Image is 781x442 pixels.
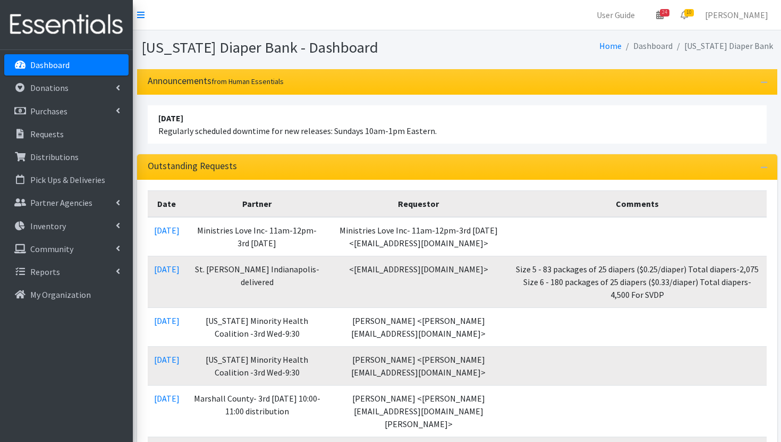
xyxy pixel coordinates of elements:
[154,315,180,326] a: [DATE]
[30,221,66,231] p: Inventory
[148,105,767,144] li: Regularly scheduled downtime for new releases: Sundays 10am-1pm Eastern.
[328,256,509,307] td: <[EMAIL_ADDRESS][DOMAIN_NAME]>
[684,9,694,16] span: 10
[148,190,186,217] th: Date
[211,77,284,86] small: from Human Essentials
[30,82,69,93] p: Donations
[30,152,79,162] p: Distributions
[4,101,129,122] a: Purchases
[186,190,328,217] th: Partner
[154,225,180,236] a: [DATE]
[4,123,129,145] a: Requests
[508,256,766,307] td: Size 5 - 83 packages of 25 diapers ($0.25/diaper) Total diapers-2,075 Size 6 - 180 packages of 25...
[158,113,183,123] strong: [DATE]
[660,9,669,16] span: 24
[4,192,129,213] a: Partner Agencies
[328,217,509,256] td: Ministries Love Inc- 11am-12pm-3rd [DATE] <[EMAIL_ADDRESS][DOMAIN_NAME]>
[4,215,129,237] a: Inventory
[30,266,60,277] p: Reports
[622,38,673,54] li: Dashboard
[30,244,73,254] p: Community
[154,264,180,274] a: [DATE]
[186,385,328,437] td: Marshall County- 3rd [DATE] 10:00-11:00 distribution
[4,77,129,98] a: Donations
[673,38,773,54] li: [US_STATE] Diaper Bank
[328,346,509,385] td: [PERSON_NAME] <[PERSON_NAME][EMAIL_ADDRESS][DOMAIN_NAME]>
[4,261,129,282] a: Reports
[186,346,328,385] td: [US_STATE] Minority Health Coalition -3rd Wed-9:30
[672,4,697,26] a: 10
[148,161,237,172] h3: Outstanding Requests
[30,289,91,300] p: My Organization
[4,238,129,260] a: Community
[4,284,129,305] a: My Organization
[4,7,129,43] img: HumanEssentials
[328,385,509,437] td: [PERSON_NAME] <[PERSON_NAME][EMAIL_ADDRESS][DOMAIN_NAME][PERSON_NAME]>
[30,174,105,185] p: Pick Ups & Deliveries
[30,129,64,139] p: Requests
[328,190,509,217] th: Requestor
[4,146,129,168] a: Distributions
[4,169,129,190] a: Pick Ups & Deliveries
[141,38,453,57] h1: [US_STATE] Diaper Bank - Dashboard
[186,256,328,307] td: St. [PERSON_NAME] Indianapolis-delivered
[186,307,328,346] td: [US_STATE] Minority Health Coalition -3rd Wed-9:30
[154,393,180,404] a: [DATE]
[30,60,70,70] p: Dashboard
[4,54,129,76] a: Dashboard
[648,4,672,26] a: 24
[588,4,643,26] a: User Guide
[154,354,180,365] a: [DATE]
[697,4,777,26] a: [PERSON_NAME]
[186,217,328,256] td: Ministries Love Inc- 11am-12pm-3rd [DATE]
[148,76,284,87] h3: Announcements
[508,190,766,217] th: Comments
[30,106,67,116] p: Purchases
[30,197,92,208] p: Partner Agencies
[599,40,622,51] a: Home
[328,307,509,346] td: [PERSON_NAME] <[PERSON_NAME][EMAIL_ADDRESS][DOMAIN_NAME]>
